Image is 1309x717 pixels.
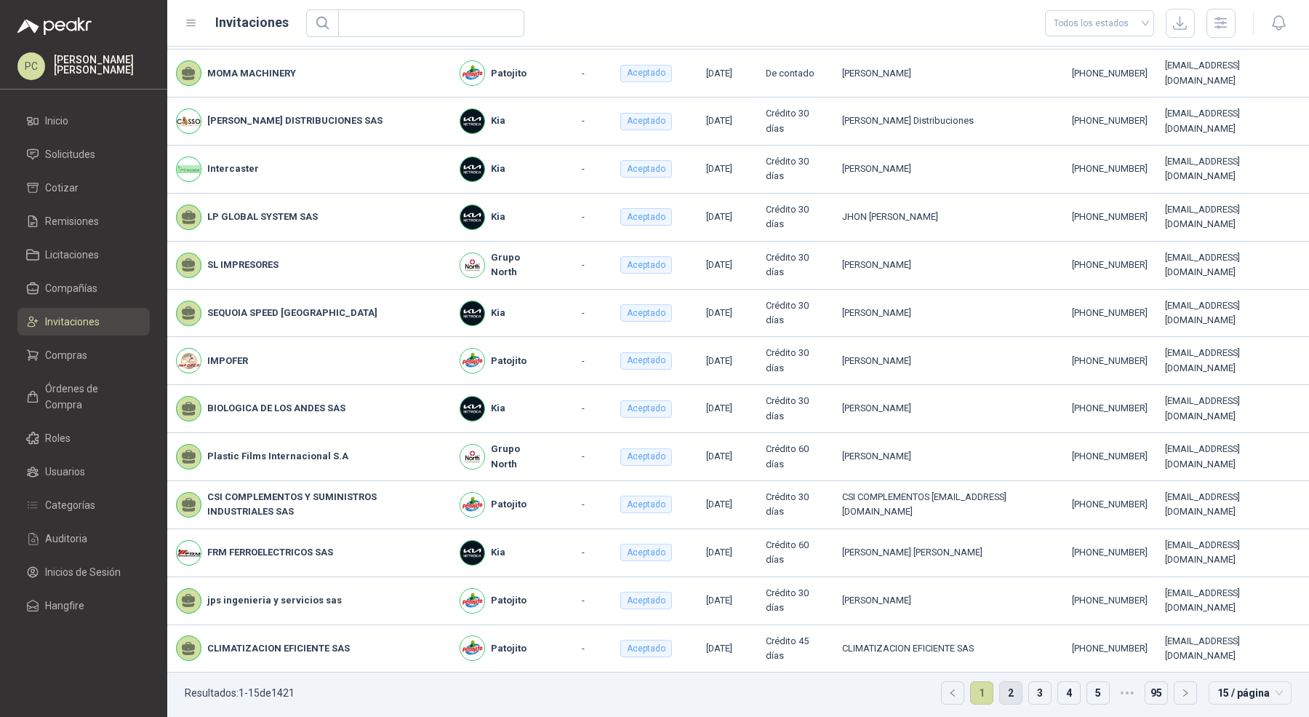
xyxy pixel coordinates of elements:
img: Logo peakr [17,17,92,35]
span: - [582,643,585,654]
b: CSI COMPLEMENTOS Y SUMINISTROS INDUSTRIALES SAS [207,490,442,520]
button: right [1174,682,1196,704]
div: [PHONE_NUMBER] [1072,497,1148,512]
a: Solicitudes [17,140,150,168]
div: Aceptado [620,208,672,226]
b: Grupo North [491,250,545,280]
img: Company Logo [460,253,484,277]
li: 1 [970,681,993,705]
div: [PERSON_NAME] [842,401,1054,416]
div: [PERSON_NAME] [842,354,1054,368]
b: SL IMPRESORES [207,258,279,272]
div: [PHONE_NUMBER] [1072,593,1148,608]
a: Invitaciones [17,308,150,336]
div: [PERSON_NAME] [PERSON_NAME] [842,545,1054,560]
div: [PHONE_NUMBER] [1072,210,1148,224]
a: 2 [1000,682,1022,704]
div: [PERSON_NAME] [842,162,1054,176]
span: [DATE] [706,307,732,318]
span: [DATE] [706,355,732,366]
div: Aceptado [620,448,672,466]
h1: Invitaciones [215,12,289,33]
div: [PHONE_NUMBER] [1072,66,1148,81]
div: Aceptado [620,640,672,657]
span: Cotizar [45,180,79,196]
div: Aceptado [620,256,672,274]
span: [DATE] [706,499,732,510]
p: Resultados: 1 - 15 de 1421 [185,688,295,698]
li: Página anterior [941,681,964,705]
span: - [582,68,585,79]
div: Aceptado [620,160,672,178]
div: [EMAIL_ADDRESS][DOMAIN_NAME] [1165,202,1300,232]
div: [PERSON_NAME] [842,306,1054,320]
span: left [948,689,957,697]
div: [EMAIL_ADDRESS][DOMAIN_NAME] [1165,250,1300,280]
div: Aceptado [620,304,672,322]
img: Company Logo [177,541,201,565]
b: MOMA MACHINERY [207,66,296,81]
div: Crédito 30 días [766,490,825,520]
img: Company Logo [460,589,484,613]
div: Crédito 30 días [766,202,825,232]
div: [EMAIL_ADDRESS][DOMAIN_NAME] [1165,538,1300,568]
a: Inicios de Sesión [17,558,150,586]
b: Kia [491,162,505,176]
div: Crédito 60 días [766,538,825,568]
div: CSI COMPLEMENTOS [EMAIL_ADDRESS][DOMAIN_NAME] [842,490,1054,520]
span: 15 / página [1217,682,1283,704]
a: Compras [17,341,150,369]
img: Company Logo [460,205,484,229]
span: ••• [1116,681,1139,705]
a: Categorías [17,491,150,519]
a: 5 [1087,682,1109,704]
b: Patojito [491,354,527,368]
li: 2 [999,681,1022,705]
div: [PHONE_NUMBER] [1072,162,1148,176]
span: [DATE] [706,259,732,270]
div: Crédito 45 días [766,634,825,664]
li: 3 [1028,681,1052,705]
div: Crédito 30 días [766,298,825,328]
li: 5 páginas siguientes [1116,681,1139,705]
span: Solicitudes [45,146,95,162]
b: LP GLOBAL SYSTEM SAS [207,210,318,224]
span: [DATE] [706,163,732,174]
div: [PHONE_NUMBER] [1072,354,1148,368]
div: [PHONE_NUMBER] [1072,114,1148,128]
img: Company Logo [460,109,484,133]
div: [EMAIL_ADDRESS][DOMAIN_NAME] [1165,106,1300,136]
div: Aceptado [620,496,672,513]
p: [PERSON_NAME] [PERSON_NAME] [54,55,150,75]
a: 1 [971,682,993,704]
img: Company Logo [177,157,201,181]
div: [PHONE_NUMBER] [1072,449,1148,464]
a: Roles [17,424,150,452]
span: Licitaciones [45,247,99,263]
b: IMPOFER [207,354,248,368]
div: [EMAIL_ADDRESS][DOMAIN_NAME] [1165,154,1300,184]
span: - [582,259,585,270]
b: Intercaster [207,162,259,176]
a: Órdenes de Compra [17,375,150,419]
img: Company Logo [460,636,484,660]
span: [DATE] [706,451,732,462]
a: Inicio [17,107,150,135]
img: Company Logo [460,349,484,373]
div: [PHONE_NUMBER] [1072,401,1148,416]
span: Órdenes de Compra [45,381,136,413]
span: Compañías [45,280,97,296]
span: - [582,211,585,222]
b: Kia [491,114,505,128]
b: BIOLOGICA DE LOS ANDES SAS [207,401,345,416]
div: [EMAIL_ADDRESS][DOMAIN_NAME] [1165,58,1300,88]
li: 95 [1145,681,1168,705]
span: - [582,115,585,126]
div: Aceptado [620,544,672,561]
div: Crédito 30 días [766,394,825,424]
b: Kia [491,210,505,224]
span: Inicios de Sesión [45,564,121,580]
b: SEQUOIA SPEED [GEOGRAPHIC_DATA] [207,306,377,320]
a: 3 [1029,682,1051,704]
div: Aceptado [620,592,672,609]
